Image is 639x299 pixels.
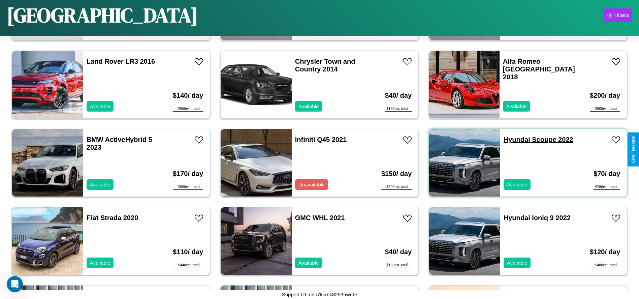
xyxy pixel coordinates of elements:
p: Unavailable [298,180,325,189]
a: Land Rover LR3 2016 [87,58,155,65]
div: $ 560 est. total [173,106,203,112]
div: $ 800 est. total [590,106,620,112]
a: Chrysler Town and Country 2014 [295,58,355,73]
p: Available [506,102,527,111]
p: Available [507,258,528,267]
h3: $ 170 / day [173,163,203,184]
h3: $ 200 / day [590,85,620,106]
h3: $ 120 / day [590,241,620,263]
h3: $ 40 / day [385,85,412,106]
p: Available [90,102,110,111]
a: BMW ActiveHybrid 5 2023 [87,136,152,151]
h3: $ 140 / day [173,85,203,106]
a: Infiniti Q45 2021 [295,136,347,143]
h3: $ 150 / day [381,163,412,184]
p: Available [90,258,110,267]
div: $ 440 est. total [173,263,203,268]
a: Alfa Romeo [GEOGRAPHIC_DATA] 2018 [503,58,575,81]
div: $ 160 est. total [385,263,412,268]
p: Available [298,102,319,111]
div: $ 280 est. total [594,184,620,190]
p: Support ID: meb7kcrnk82535wrde [282,290,357,299]
a: Hyundai Ioniq 9 2022 [504,214,571,221]
p: Available [90,180,110,189]
h3: $ 110 / day [173,241,203,263]
a: Hyundai Scoupe 2022 [504,136,573,143]
p: Available [507,180,528,189]
h3: $ 40 / day [385,241,412,263]
a: Fiat Strada 2020 [87,214,138,221]
p: Available [298,258,319,267]
div: $ 680 est. total [173,184,203,190]
div: $ 600 est. total [381,184,412,190]
iframe: Intercom live chat [7,276,23,292]
button: Filters [604,8,632,22]
div: Filters [613,12,629,19]
h1: [GEOGRAPHIC_DATA] [7,1,198,29]
div: $ 160 est. total [385,106,412,112]
div: $ 480 est. total [590,263,620,268]
a: GMC WHL 2021 [295,214,345,221]
div: Give Feedback [631,136,636,163]
h3: $ 70 / day [594,163,620,184]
